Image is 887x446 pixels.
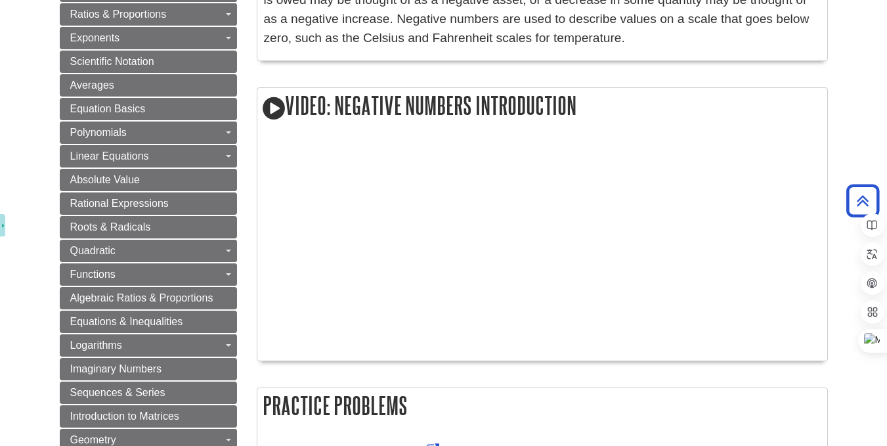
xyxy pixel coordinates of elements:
span: Absolute Value [70,174,140,185]
a: Polynomials [60,122,237,144]
a: Introduction to Matrices [60,405,237,428]
iframe: YouTube video player [264,141,632,348]
a: Absolute Value [60,169,237,191]
a: Functions [60,263,237,286]
a: Imaginary Numbers [60,358,237,380]
span: Rational Expressions [70,198,169,209]
a: Algebraic Ratios & Proportions [60,287,237,309]
span: Exponents [70,32,120,43]
a: Logarithms [60,334,237,357]
h2: Video: Negative Numbers Introduction [257,88,827,125]
h2: Practice Problems [257,388,827,423]
span: Scientific Notation [70,56,154,67]
span: Functions [70,269,116,280]
span: Algebraic Ratios & Proportions [70,292,213,303]
span: Logarithms [70,340,122,351]
a: Roots & Radicals [60,216,237,238]
span: Geometry [70,434,116,445]
a: Linear Equations [60,145,237,167]
span: Sequences & Series [70,387,165,398]
span: Equation Basics [70,103,146,114]
span: Polynomials [70,127,127,138]
a: Equations & Inequalities [60,311,237,333]
a: Sequences & Series [60,382,237,404]
a: Exponents [60,27,237,49]
a: Quadratic [60,240,237,262]
a: Averages [60,74,237,97]
span: Introduction to Matrices [70,411,179,422]
span: Linear Equations [70,150,149,162]
a: Equation Basics [60,98,237,120]
span: Ratios & Proportions [70,9,167,20]
span: Roots & Radicals [70,221,151,233]
a: Rational Expressions [60,192,237,215]
span: Equations & Inequalities [70,316,183,327]
span: Imaginary Numbers [70,363,162,374]
span: Quadratic [70,245,116,256]
a: Scientific Notation [60,51,237,73]
a: Ratios & Proportions [60,3,237,26]
a: Back to Top [842,192,884,210]
span: Averages [70,79,114,91]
